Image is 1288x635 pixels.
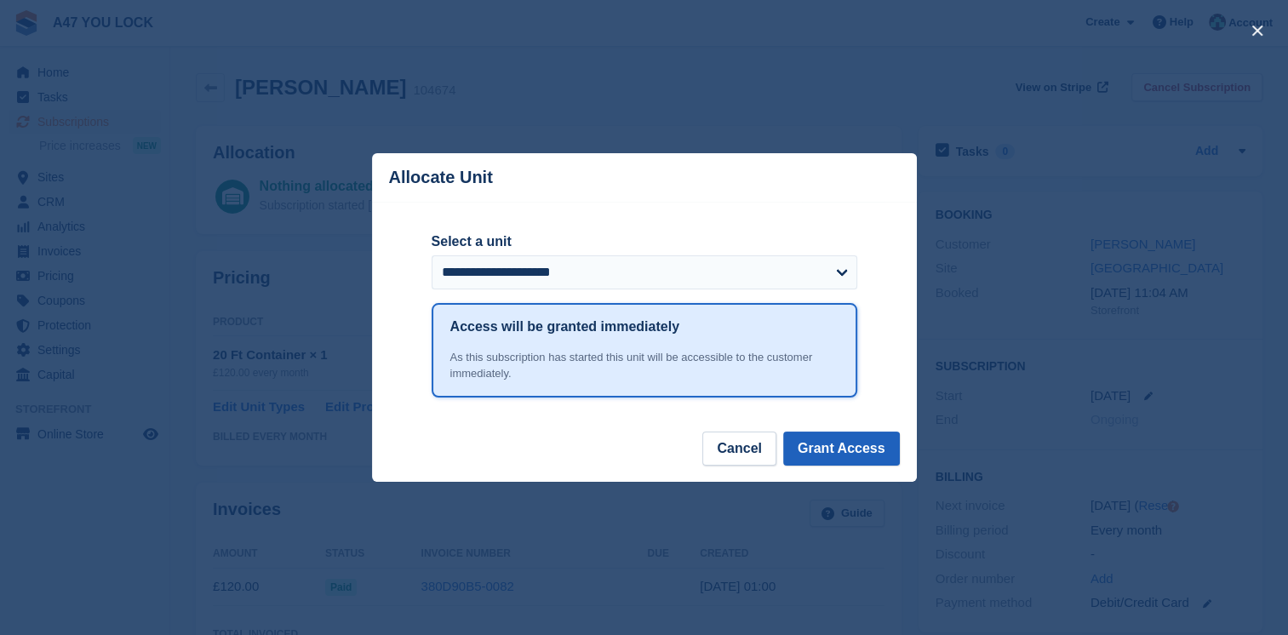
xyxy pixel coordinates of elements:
button: Cancel [702,432,776,466]
button: close [1244,17,1271,44]
div: As this subscription has started this unit will be accessible to the customer immediately. [450,349,839,382]
p: Allocate Unit [389,168,493,187]
label: Select a unit [432,232,857,252]
button: Grant Access [783,432,900,466]
h1: Access will be granted immediately [450,317,679,337]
